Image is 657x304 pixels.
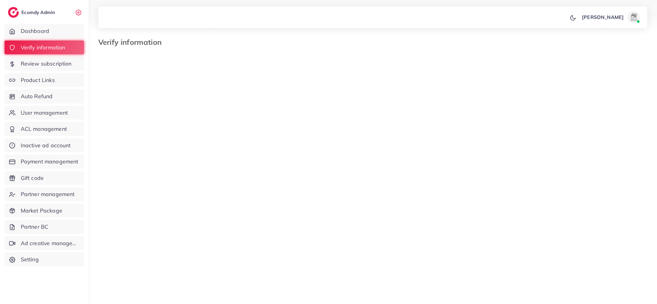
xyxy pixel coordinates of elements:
span: Dashboard [21,27,49,35]
a: User management [5,106,84,120]
a: Dashboard [5,24,84,38]
a: Gift code [5,171,84,185]
a: Partner management [5,187,84,201]
a: Market Package [5,204,84,218]
span: Review subscription [21,60,72,68]
img: logo [8,7,19,18]
a: Auto Refund [5,89,84,103]
span: Payment management [21,158,78,166]
span: Partner BC [21,223,49,231]
a: Inactive ad account [5,138,84,152]
a: ACL management [5,122,84,136]
p: [PERSON_NAME] [582,13,624,21]
img: avatar [628,11,640,23]
a: Setting [5,252,84,266]
span: Gift code [21,174,44,182]
a: Ad creative management [5,236,84,250]
span: Inactive ad account [21,141,71,149]
h2: Ecomdy Admin [21,9,56,15]
span: User management [21,109,68,117]
a: logoEcomdy Admin [8,7,56,18]
span: Market Package [21,207,62,215]
span: ACL management [21,125,67,133]
a: Payment management [5,155,84,169]
a: Verify information [5,41,84,55]
span: Setting [21,256,39,263]
span: Partner management [21,190,75,198]
span: Auto Refund [21,92,53,100]
span: Verify information [21,44,65,52]
a: Partner BC [5,220,84,234]
span: Product Links [21,76,55,84]
a: Review subscription [5,57,84,71]
a: Product Links [5,73,84,87]
span: Ad creative management [21,239,79,247]
h3: Verify information [98,38,166,47]
a: [PERSON_NAME]avatar [579,11,642,23]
